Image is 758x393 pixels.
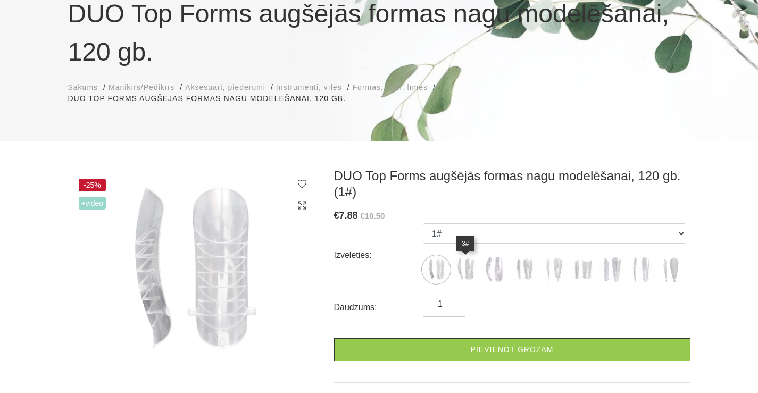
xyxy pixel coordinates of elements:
div: Izvēlēties: [334,247,423,264]
a: Manikīrs/Pedikīrs [109,82,174,93]
a: Instrumenti, vīles [276,82,342,93]
img: ... [540,256,567,283]
span: Instrumenti, vīles [276,83,342,91]
h3: DUO Top Forms augšējās formas nagu modelēšanai, 120 gb. (1#) [334,168,690,200]
span: +Video [79,197,106,210]
span: 7.88 [339,210,358,221]
img: ... [452,256,479,283]
span: -25% [79,179,106,191]
li: DUO Top Forms augšējās formas nagu modelēšanai, 120 gb. [68,93,356,104]
img: ... [628,256,654,283]
img: ... [481,256,508,283]
a: Aksesuāri, piederumi [185,82,265,93]
span: Aksesuāri, piederumi [185,83,265,91]
a: Formas, tipši, līmes [353,82,428,93]
div: Daudzums: [334,299,423,316]
span: € [334,210,339,221]
a: Sākums [68,82,98,93]
span: Manikīrs/Pedikīrs [109,83,174,91]
img: ... [598,256,625,283]
img: ... [423,256,449,283]
img: ... [511,256,537,283]
s: €10.50 [361,211,385,220]
span: Formas, tipši, līmes [353,83,428,91]
img: ... [657,256,684,283]
span: Sākums [68,83,98,91]
img: DUO Top Forms augšējās formas nagu modelēšanai, 120 gb. [68,168,318,373]
a: Pievienot grozam [334,338,690,361]
img: ... [569,256,596,283]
